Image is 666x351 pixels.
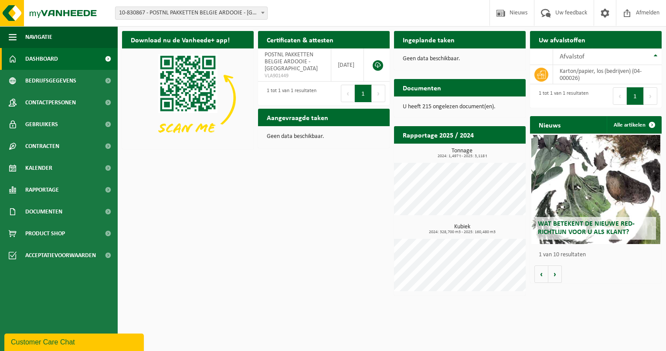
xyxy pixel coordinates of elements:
[25,179,59,201] span: Rapportage
[355,85,372,102] button: 1
[539,252,657,258] p: 1 van 10 resultaten
[262,84,316,103] div: 1 tot 1 van 1 resultaten
[25,244,96,266] span: Acceptatievoorwaarden
[372,85,385,102] button: Next
[530,116,569,133] h2: Nieuws
[25,70,76,92] span: Bedrijfsgegevens
[403,104,517,110] p: U heeft 215 ongelezen document(en).
[25,157,52,179] span: Kalender
[25,48,58,70] span: Dashboard
[403,56,517,62] p: Geen data beschikbaar.
[265,72,324,79] span: VLA901449
[644,87,657,105] button: Next
[122,31,238,48] h2: Download nu de Vanheede+ app!
[398,148,526,158] h3: Tonnage
[531,135,660,244] a: Wat betekent de nieuwe RED-richtlijn voor u als klant?
[122,48,254,148] img: Download de VHEPlus App
[530,31,594,48] h2: Uw afvalstoffen
[461,143,525,161] a: Bekijk rapportage
[627,87,644,105] button: 1
[341,85,355,102] button: Previous
[394,31,463,48] h2: Ingeplande taken
[548,265,562,283] button: Volgende
[607,116,661,134] a: Alle artikelen
[538,220,635,236] span: Wat betekent de nieuwe RED-richtlijn voor u als klant?
[398,230,526,234] span: 2024: 328,700 m3 - 2025: 160,480 m3
[265,52,318,72] span: POSTNL PAKKETTEN BELGIE ARDOOIE - [GEOGRAPHIC_DATA]
[560,53,584,60] span: Afvalstof
[25,26,52,48] span: Navigatie
[613,87,627,105] button: Previous
[394,126,483,143] h2: Rapportage 2025 / 2024
[258,31,342,48] h2: Certificaten & attesten
[258,109,337,126] h2: Aangevraagde taken
[394,79,450,96] h2: Documenten
[553,65,662,84] td: karton/papier, los (bedrijven) (04-000026)
[398,224,526,234] h3: Kubiek
[267,134,381,140] p: Geen data beschikbaar.
[398,154,526,158] span: 2024: 1,497 t - 2025: 3,118 t
[25,92,76,114] span: Contactpersonen
[534,86,588,106] div: 1 tot 1 van 1 resultaten
[25,135,59,157] span: Contracten
[115,7,268,20] span: 10-830867 - POSTNL PAKKETTEN BELGIE ARDOOIE - ARDOOIE
[25,223,65,244] span: Product Shop
[25,114,58,135] span: Gebruikers
[25,201,62,223] span: Documenten
[534,265,548,283] button: Vorige
[331,48,364,82] td: [DATE]
[4,332,146,351] iframe: chat widget
[116,7,267,19] span: 10-830867 - POSTNL PAKKETTEN BELGIE ARDOOIE - ARDOOIE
